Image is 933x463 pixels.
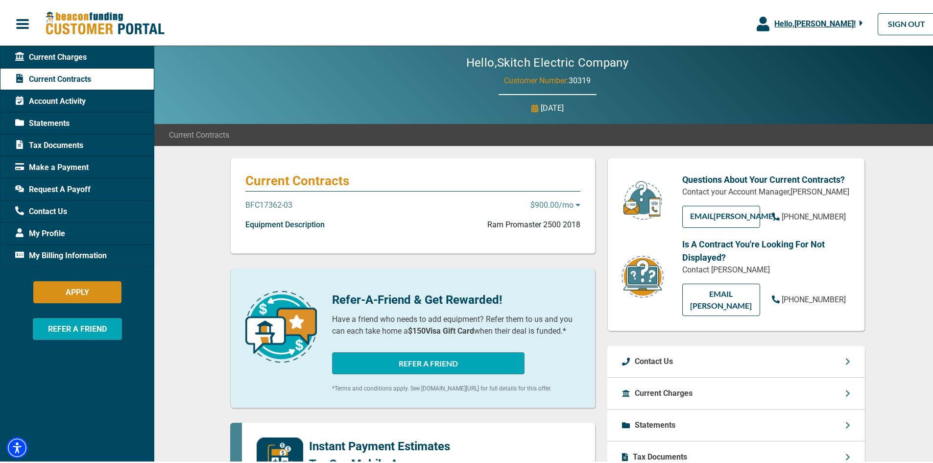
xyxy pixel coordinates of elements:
[332,382,580,391] p: *Terms and conditions apply. See [DOMAIN_NAME][URL] for full details for this offer.
[33,316,122,338] button: REFER A FRIEND
[45,9,165,34] img: Beacon Funding Customer Portal Logo
[408,324,474,334] b: $150 Visa Gift Card
[682,171,850,184] p: Questions About Your Current Contracts?
[682,236,850,262] p: Is A Contract You're Looking For Not Displayed?
[169,127,229,139] span: Current Contracts
[15,72,91,83] span: Current Contracts
[332,289,580,307] p: Refer-A-Friend & Get Rewarded!
[635,386,693,397] p: Current Charges
[621,253,665,297] img: contract-icon.png
[530,197,580,209] p: $900.00 /mo
[15,248,107,260] span: My Billing Information
[15,160,89,171] span: Make a Payment
[332,312,580,335] p: Have a friend who needs to add equipment? Refer them to us and you can each take home a when thei...
[245,289,317,361] img: refer-a-friend-icon.png
[245,197,292,209] p: BFC17362-03
[782,210,846,219] span: [PHONE_NUMBER]
[309,436,450,453] p: Instant Payment Estimates
[682,204,760,226] a: EMAIL[PERSON_NAME]
[6,435,28,457] div: Accessibility Menu
[504,74,569,83] span: Customer Number:
[682,184,850,196] p: Contact your Account Manager, [PERSON_NAME]
[15,138,83,149] span: Tax Documents
[541,100,564,112] p: [DATE]
[33,279,121,301] button: APPLY
[15,204,67,216] span: Contact Us
[15,182,91,194] span: Request A Payoff
[245,171,580,187] p: Current Contracts
[774,17,856,26] span: Hello, [PERSON_NAME] !
[15,226,65,238] span: My Profile
[635,354,673,366] p: Contact Us
[772,292,846,304] a: [PHONE_NUMBER]
[682,282,760,314] a: EMAIL [PERSON_NAME]
[437,54,658,68] h2: Hello, Skitch Electric Company
[633,449,687,461] p: Tax Documents
[15,49,87,61] span: Current Charges
[621,178,665,219] img: customer-service.png
[487,217,580,229] p: Ram Promaster 2500 2018
[15,94,86,105] span: Account Activity
[782,293,846,302] span: [PHONE_NUMBER]
[332,350,525,372] button: REFER A FRIEND
[772,209,846,221] a: [PHONE_NUMBER]
[569,74,591,83] span: 30319
[15,116,70,127] span: Statements
[245,217,325,229] p: Equipment Description
[682,262,850,274] p: Contact [PERSON_NAME]
[635,417,675,429] p: Statements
